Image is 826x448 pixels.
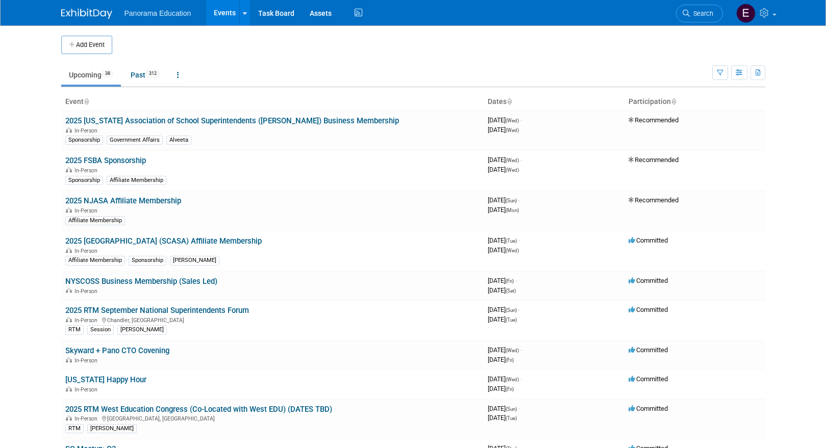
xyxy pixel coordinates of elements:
span: - [518,196,520,204]
a: 2025 [US_STATE] Association of School Superintendents ([PERSON_NAME]) Business Membership [65,116,399,125]
span: [DATE] [488,306,520,313]
span: [DATE] [488,236,520,244]
a: Past312 [123,65,167,85]
a: 2025 FSBA Sponsorship [65,156,146,165]
img: In-Person Event [66,288,72,293]
span: 312 [146,70,160,77]
span: Panorama Education [124,9,191,17]
div: RTM [65,424,84,433]
div: Sponsorship [65,136,103,145]
span: [DATE] [488,277,517,284]
span: Recommended [629,156,679,164]
span: (Fri) [506,386,514,392]
span: In-Person [74,248,101,254]
span: - [518,236,520,244]
span: Committed [629,405,668,412]
img: In-Person Event [66,317,72,322]
span: (Wed) [506,167,519,173]
div: [PERSON_NAME] [170,256,219,265]
a: Skyward + Pano CTO Covening [65,346,169,355]
img: In-Person Event [66,415,72,420]
span: (Sun) [506,198,517,203]
span: [DATE] [488,116,522,124]
div: Government Affairs [107,136,163,145]
span: [DATE] [488,346,522,354]
img: In-Person Event [66,207,72,213]
span: (Sun) [506,406,517,412]
span: - [515,277,517,284]
a: NYSCOSS Business Membership (Sales Led) [65,277,217,286]
span: Committed [629,346,668,354]
span: Committed [629,375,668,383]
span: (Wed) [506,377,519,382]
span: (Fri) [506,357,514,363]
span: [DATE] [488,126,519,134]
span: [DATE] [488,166,519,173]
span: In-Person [74,415,101,422]
span: In-Person [74,288,101,295]
div: [PERSON_NAME] [87,424,137,433]
span: [DATE] [488,315,517,323]
span: [DATE] [488,414,517,421]
span: [DATE] [488,156,522,164]
span: - [518,306,520,313]
img: In-Person Event [66,357,72,362]
span: Search [690,10,713,17]
span: In-Person [74,357,101,364]
a: Sort by Start Date [507,97,512,106]
div: RTM [65,325,84,334]
span: [DATE] [488,206,519,214]
span: [DATE] [488,286,516,294]
a: 2025 NJASA Affiliate Membership [65,196,181,205]
div: Session [87,325,114,334]
img: ExhibitDay [61,9,112,19]
span: [DATE] [488,246,519,254]
span: (Wed) [506,118,519,123]
span: [DATE] [488,196,520,204]
a: Upcoming38 [61,65,121,85]
div: Affiliate Membership [107,176,166,185]
span: (Wed) [506,157,519,163]
a: 2025 RTM West Education Congress (Co-Located with West EDU) (DATES TBD) [65,405,332,414]
div: [GEOGRAPHIC_DATA], [GEOGRAPHIC_DATA] [65,414,480,422]
img: In-Person Event [66,167,72,172]
div: Affiliate Membership [65,216,125,225]
span: [DATE] [488,356,514,363]
div: [PERSON_NAME] [117,325,167,334]
span: (Wed) [506,127,519,133]
span: (Sat) [506,288,516,294]
span: Committed [629,277,668,284]
a: Search [676,5,723,22]
span: - [520,346,522,354]
a: [US_STATE] Happy Hour [65,375,146,384]
span: (Tue) [506,415,517,421]
img: In-Person Event [66,248,72,253]
span: In-Person [74,386,101,393]
div: Sponsorship [129,256,166,265]
div: Chandler, [GEOGRAPHIC_DATA] [65,315,480,324]
img: In-Person Event [66,127,72,133]
button: Add Event [61,36,112,54]
span: - [520,375,522,383]
a: Sort by Participation Type [671,97,676,106]
span: (Mon) [506,207,519,213]
span: In-Person [74,167,101,174]
span: In-Person [74,207,101,214]
span: (Wed) [506,348,519,353]
div: Affiliate Membership [65,256,125,265]
span: - [520,156,522,164]
img: External Events Calendar [736,4,756,23]
span: (Tue) [506,317,517,323]
span: (Sun) [506,307,517,313]
span: In-Person [74,317,101,324]
span: (Fri) [506,278,514,284]
span: Recommended [629,116,679,124]
span: - [520,116,522,124]
div: Alveeta [166,136,191,145]
span: - [518,405,520,412]
span: Committed [629,306,668,313]
th: Participation [624,93,765,111]
span: [DATE] [488,375,522,383]
span: In-Person [74,127,101,134]
span: Recommended [629,196,679,204]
